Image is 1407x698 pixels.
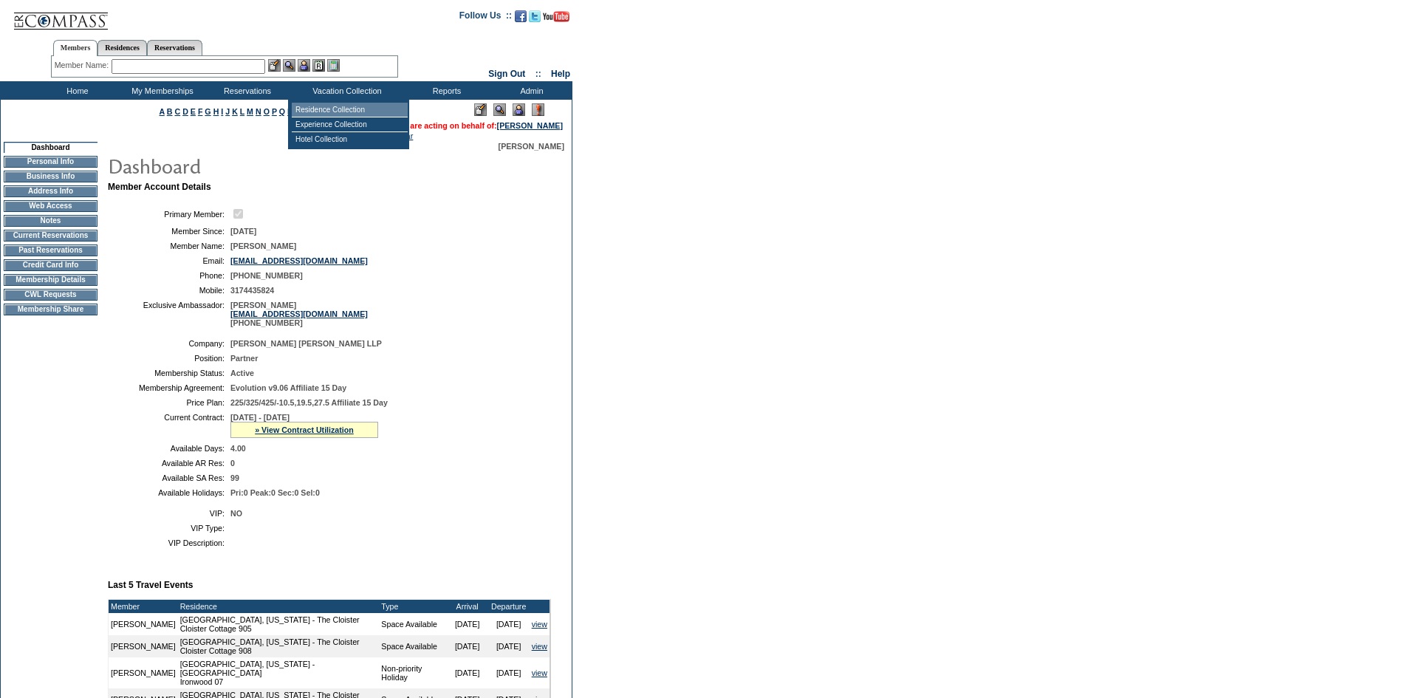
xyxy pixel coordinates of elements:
[230,509,242,518] span: NO
[488,600,530,613] td: Departure
[379,657,446,688] td: Non-priority Holiday
[114,227,225,236] td: Member Since:
[4,200,97,212] td: Web Access
[178,635,380,657] td: [GEOGRAPHIC_DATA], [US_STATE] - The Cloister Cloister Cottage 908
[268,59,281,72] img: b_edit.gif
[230,301,368,327] span: [PERSON_NAME] [PHONE_NUMBER]
[447,657,488,688] td: [DATE]
[230,286,274,295] span: 3174435824
[232,107,238,116] a: K
[4,244,97,256] td: Past Reservations
[182,107,188,116] a: D
[256,107,261,116] a: N
[529,10,541,22] img: Follow us on Twitter
[532,668,547,677] a: view
[292,103,408,117] td: Residence Collection
[292,117,408,132] td: Experience Collection
[493,103,506,116] img: View Mode
[114,473,225,482] td: Available SA Res:
[191,107,196,116] a: E
[264,107,270,116] a: O
[279,107,285,116] a: Q
[221,107,223,116] a: I
[4,156,97,168] td: Personal Info
[230,383,346,392] span: Evolution v9.06 Affiliate 15 Day
[4,230,97,242] td: Current Reservations
[532,620,547,629] a: view
[230,339,382,348] span: [PERSON_NAME] [PERSON_NAME] LLP
[247,107,253,116] a: M
[447,635,488,657] td: [DATE]
[114,339,225,348] td: Company:
[255,425,354,434] a: » View Contract Utilization
[283,59,295,72] img: View
[109,613,178,635] td: [PERSON_NAME]
[114,524,225,533] td: VIP Type:
[499,142,564,151] span: [PERSON_NAME]
[230,444,246,453] span: 4.00
[203,81,288,100] td: Reservations
[447,613,488,635] td: [DATE]
[513,103,525,116] img: Impersonate
[55,59,112,72] div: Member Name:
[230,354,258,363] span: Partner
[109,635,178,657] td: [PERSON_NAME]
[33,81,118,100] td: Home
[288,81,403,100] td: Vacation Collection
[114,398,225,407] td: Price Plan:
[529,15,541,24] a: Follow us on Twitter
[114,383,225,392] td: Membership Agreement:
[474,103,487,116] img: Edit Mode
[459,9,512,27] td: Follow Us ::
[160,107,165,116] a: A
[147,40,202,55] a: Reservations
[114,459,225,468] td: Available AR Res:
[379,600,446,613] td: Type
[4,185,97,197] td: Address Info
[292,132,408,146] td: Hotel Collection
[240,107,244,116] a: L
[230,369,254,377] span: Active
[230,398,388,407] span: 225/325/425/-10.5,19.5,27.5 Affiliate 15 Day
[4,289,97,301] td: CWL Requests
[488,657,530,688] td: [DATE]
[312,59,325,72] img: Reservations
[114,354,225,363] td: Position:
[551,69,570,79] a: Help
[230,227,256,236] span: [DATE]
[379,613,446,635] td: Space Available
[97,40,147,55] a: Residences
[543,15,569,24] a: Subscribe to our YouTube Channel
[114,488,225,497] td: Available Holidays:
[114,271,225,280] td: Phone:
[230,413,290,422] span: [DATE] - [DATE]
[118,81,203,100] td: My Memberships
[174,107,180,116] a: C
[114,413,225,438] td: Current Contract:
[107,151,403,180] img: pgTtlDashboard.gif
[114,256,225,265] td: Email:
[4,171,97,182] td: Business Info
[4,215,97,227] td: Notes
[230,309,368,318] a: [EMAIL_ADDRESS][DOMAIN_NAME]
[535,69,541,79] span: ::
[225,107,230,116] a: J
[532,642,547,651] a: view
[327,59,340,72] img: b_calculator.gif
[230,473,239,482] span: 99
[394,121,563,130] span: You are acting on behalf of:
[4,274,97,286] td: Membership Details
[167,107,173,116] a: B
[53,40,98,56] a: Members
[4,142,97,153] td: Dashboard
[4,304,97,315] td: Membership Share
[178,600,380,613] td: Residence
[488,69,525,79] a: Sign Out
[230,242,296,250] span: [PERSON_NAME]
[4,259,97,271] td: Credit Card Info
[515,15,527,24] a: Become our fan on Facebook
[109,657,178,688] td: [PERSON_NAME]
[515,10,527,22] img: Become our fan on Facebook
[114,538,225,547] td: VIP Description:
[230,271,303,280] span: [PHONE_NUMBER]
